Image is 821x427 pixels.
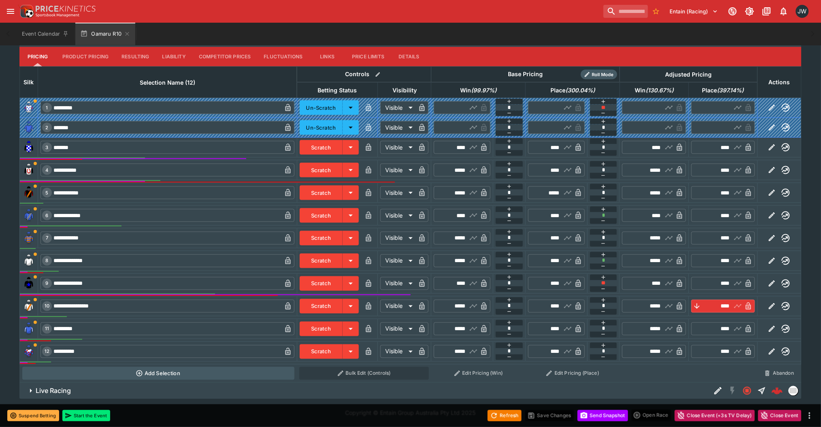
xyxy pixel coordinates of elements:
[488,410,522,421] button: Refresh
[36,13,79,17] img: Sportsbook Management
[36,6,96,12] img: PriceKinetics
[300,254,343,268] button: Scratch
[796,5,809,18] div: Jayden Wyke
[18,3,34,19] img: PriceKinetics Logo
[192,47,258,66] button: Competitor Prices
[646,85,674,95] em: ( 130.67 %)
[300,140,343,155] button: Scratch
[19,47,56,66] button: Pricing
[44,258,50,264] span: 8
[44,125,50,130] span: 2
[299,367,429,380] button: Bulk Edit (Controls)
[22,345,35,358] img: runner 12
[43,303,51,309] span: 10
[717,85,744,95] em: ( 397.14 %)
[620,66,757,82] th: Adjusted Pricing
[22,367,295,380] button: Add Selection
[772,385,783,397] img: logo-cerberus--red.svg
[380,232,416,245] div: Visible
[391,47,427,66] button: Details
[19,383,711,399] button: Live Racing
[300,276,343,291] button: Scratch
[693,85,753,95] span: Place(397.14%)
[309,47,345,66] button: Links
[7,410,59,421] button: Suspend Betting
[22,232,35,245] img: runner 7
[626,85,682,95] span: Win(130.67%)
[451,85,505,95] span: Win(99.97%)
[22,164,35,177] img: runner 4
[675,410,755,421] button: Close Event (+3s TV Delay)
[309,85,366,95] span: Betting Status
[22,277,35,290] img: runner 9
[631,410,672,421] div: split button
[725,384,740,398] button: SGM Disabled
[300,322,343,336] button: Scratch
[44,167,50,173] span: 4
[759,4,774,19] button: Documentation
[711,384,725,398] button: Edit Detail
[581,70,617,79] div: Show/hide Price Roll mode configuration.
[769,383,785,399] a: 5a388710-ebff-42bf-86b1-1b600419d41a
[380,121,416,134] div: Visible
[758,410,802,421] button: Close Event
[20,66,38,98] th: Silk
[755,384,769,398] button: Straight
[115,47,156,66] button: Resulting
[22,254,35,267] img: runner 8
[380,300,416,313] div: Visible
[757,66,801,98] th: Actions
[740,384,755,398] button: Closed
[44,190,50,196] span: 5
[471,85,497,95] em: ( 99.97 %)
[22,300,35,313] img: runner 10
[789,386,798,395] img: liveracing
[776,4,791,19] button: Notifications
[22,141,35,154] img: runner 3
[300,231,343,246] button: Scratch
[22,322,35,335] img: runner 11
[43,326,51,332] span: 11
[805,411,815,421] button: more
[742,386,752,396] svg: Closed
[75,23,135,45] button: Oamaru R10
[380,254,416,267] div: Visible
[578,410,628,421] button: Send Snapshot
[156,47,192,66] button: Liability
[772,385,783,397] div: 5a388710-ebff-42bf-86b1-1b600419d41a
[44,145,50,150] span: 3
[434,367,523,380] button: Edit Pricing (Win)
[650,5,663,18] button: No Bookmarks
[380,345,416,358] div: Visible
[789,386,798,396] div: liveracing
[297,66,431,82] th: Controls
[542,85,604,95] span: Place(300.04%)
[300,208,343,223] button: Scratch
[22,121,35,134] img: runner 2
[380,164,416,177] div: Visible
[384,85,426,95] span: Visibility
[380,141,416,154] div: Visible
[22,186,35,199] img: runner 5
[565,85,595,95] em: ( 300.04 %)
[300,186,343,200] button: Scratch
[725,4,740,19] button: Connected to PK
[380,186,416,199] div: Visible
[603,5,648,18] input: search
[44,213,50,218] span: 6
[3,4,18,19] button: open drawer
[300,299,343,314] button: Scratch
[300,120,343,135] button: Un-Scratch
[22,101,35,114] img: runner 1
[56,47,115,66] button: Product Pricing
[760,367,799,380] button: Abandon
[793,2,811,20] button: Jayden Wyke
[589,71,617,78] span: Roll Mode
[345,47,391,66] button: Price Limits
[62,410,110,421] button: Start the Event
[380,101,416,114] div: Visible
[380,277,416,290] div: Visible
[258,47,309,66] button: Fluctuations
[742,4,757,19] button: Toggle light/dark mode
[505,69,546,79] div: Base Pricing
